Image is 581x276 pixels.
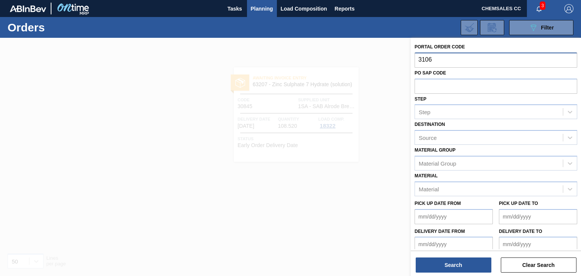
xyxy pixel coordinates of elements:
[461,20,478,35] div: Import Order Negotiation
[415,237,493,252] input: mm/dd/yyyy
[415,70,446,76] label: PO SAP Code
[540,2,545,10] span: 3
[564,4,573,13] img: Logout
[480,20,504,35] div: Order Review Request
[251,4,273,13] span: Planning
[419,109,430,115] div: Step
[415,96,426,102] label: Step
[415,201,461,206] label: Pick up Date from
[499,237,577,252] input: mm/dd/yyyy
[415,209,493,224] input: mm/dd/yyyy
[541,25,554,31] span: Filter
[415,229,465,234] label: Delivery Date from
[415,122,445,127] label: Destination
[419,135,437,141] div: Source
[415,147,455,153] label: Material Group
[415,44,465,50] label: Portal Order Code
[499,229,542,234] label: Delivery Date to
[419,186,439,192] div: Material
[8,23,116,32] h1: Orders
[281,4,327,13] span: Load Composition
[335,4,355,13] span: Reports
[10,5,46,12] img: TNhmsLtSVTkK8tSr43FrP2fwEKptu5GPRR3wAAAABJRU5ErkJggg==
[527,3,551,14] button: Notifications
[415,173,438,178] label: Material
[499,209,577,224] input: mm/dd/yyyy
[509,20,573,35] button: Filter
[227,4,243,13] span: Tasks
[419,160,456,166] div: Material Group
[499,201,538,206] label: Pick up Date to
